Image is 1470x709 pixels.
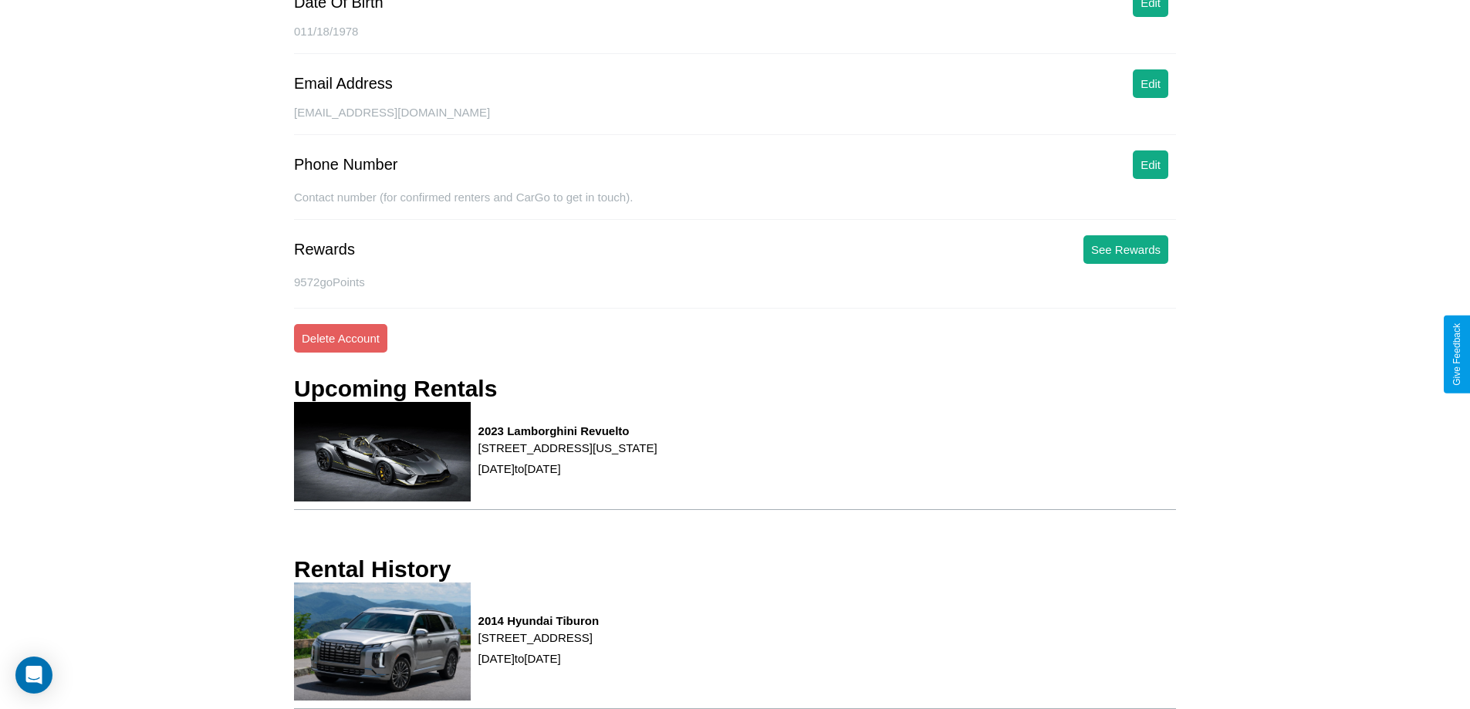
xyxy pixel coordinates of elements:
img: rental [294,582,471,701]
p: [STREET_ADDRESS] [478,627,599,648]
p: [STREET_ADDRESS][US_STATE] [478,437,657,458]
img: rental [294,402,471,501]
button: See Rewards [1083,235,1168,264]
div: [EMAIL_ADDRESS][DOMAIN_NAME] [294,106,1176,135]
div: Email Address [294,75,393,93]
div: Open Intercom Messenger [15,657,52,694]
button: Delete Account [294,324,387,353]
div: Rewards [294,241,355,258]
div: 011/18/1978 [294,25,1176,54]
h3: Upcoming Rentals [294,376,497,402]
button: Edit [1133,69,1168,98]
p: 9572 goPoints [294,272,1176,292]
h3: 2023 Lamborghini Revuelto [478,424,657,437]
div: Give Feedback [1451,323,1462,386]
h3: Rental History [294,556,451,582]
p: [DATE] to [DATE] [478,458,657,479]
p: [DATE] to [DATE] [478,648,599,669]
button: Edit [1133,150,1168,179]
h3: 2014 Hyundai Tiburon [478,614,599,627]
div: Contact number (for confirmed renters and CarGo to get in touch). [294,191,1176,220]
div: Phone Number [294,156,398,174]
